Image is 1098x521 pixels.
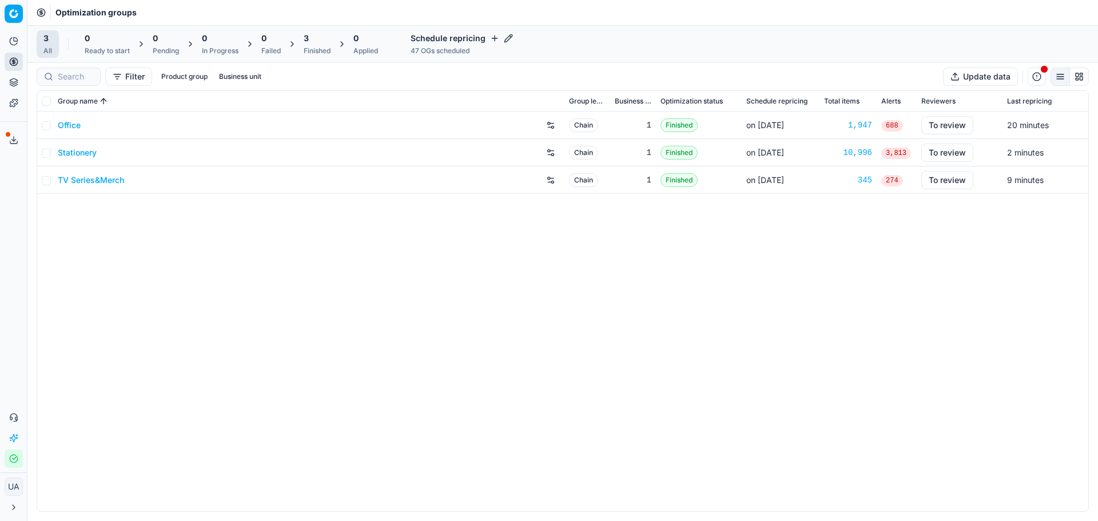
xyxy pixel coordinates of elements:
[43,46,52,55] div: All
[746,120,784,130] span: on [DATE]
[921,171,973,189] button: To review
[661,97,723,106] span: Optimization status
[157,70,212,83] button: Product group
[5,478,22,495] span: UA
[411,33,513,44] h4: Schedule repricing
[5,478,23,496] button: UA
[353,33,359,44] span: 0
[881,97,901,106] span: Alerts
[824,174,872,186] a: 345
[824,147,872,158] a: 10,996
[569,146,598,160] span: Chain
[353,46,378,55] div: Applied
[214,70,266,83] button: Business unit
[615,147,651,158] div: 1
[1007,175,1044,185] span: 9 minutes
[58,120,81,131] a: Office
[55,7,137,18] span: Optimization groups
[1007,120,1049,130] span: 20 minutes
[569,118,598,132] span: Chain
[153,46,179,55] div: Pending
[921,116,973,134] button: To review
[746,97,807,106] span: Schedule repricing
[569,97,606,106] span: Group level
[746,175,784,185] span: on [DATE]
[615,174,651,186] div: 1
[304,46,331,55] div: Finished
[85,33,90,44] span: 0
[746,148,784,157] span: on [DATE]
[943,67,1018,86] button: Update data
[43,33,49,44] span: 3
[304,33,309,44] span: 3
[202,46,238,55] div: In Progress
[881,175,903,186] span: 274
[98,96,109,107] button: Sorted by Group name ascending
[55,7,137,18] nav: breadcrumb
[921,97,956,106] span: Reviewers
[58,71,93,82] input: Search
[615,97,651,106] span: Business unit
[661,118,698,132] span: Finished
[261,46,281,55] div: Failed
[58,147,97,158] a: Stationery
[921,144,973,162] button: To review
[881,148,911,159] span: 3,813
[615,120,651,131] div: 1
[261,33,266,44] span: 0
[881,120,903,132] span: 688
[85,46,130,55] div: Ready to start
[824,97,860,106] span: Total items
[1007,97,1052,106] span: Last repricing
[58,174,124,186] a: TV Series&Merch
[105,67,152,86] button: Filter
[569,173,598,187] span: Chain
[202,33,207,44] span: 0
[58,97,98,106] span: Group name
[661,146,698,160] span: Finished
[824,120,872,131] a: 1,947
[1007,148,1044,157] span: 2 minutes
[411,46,513,55] div: 47 OGs scheduled
[153,33,158,44] span: 0
[661,173,698,187] span: Finished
